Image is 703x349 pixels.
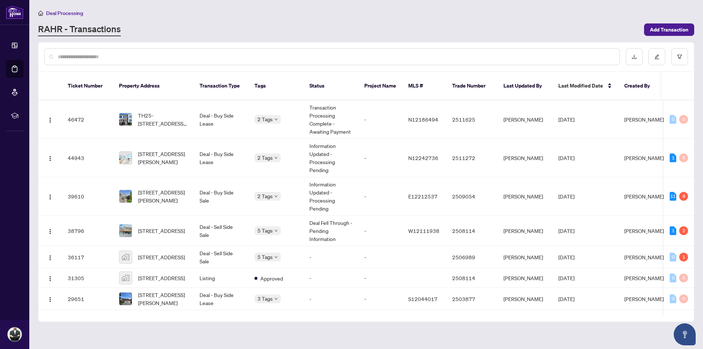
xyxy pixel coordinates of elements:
img: Logo [47,276,53,282]
div: 0 [670,253,676,261]
td: - [358,177,402,216]
td: 2503877 [446,288,498,310]
img: Logo [47,117,53,123]
td: 2508114 [446,216,498,246]
span: N12186494 [408,116,438,123]
span: down [274,156,278,160]
div: 0 [679,294,688,303]
div: 0 [670,115,676,124]
td: - [358,139,402,177]
img: thumbnail-img [119,251,132,263]
th: Trade Number [446,72,498,100]
th: Project Name [358,72,402,100]
td: - [304,288,358,310]
td: 2511625 [446,100,498,139]
th: Last Modified Date [553,72,618,100]
td: 2511272 [446,139,498,177]
span: [STREET_ADDRESS] [138,274,185,282]
div: 11 [670,192,676,201]
span: [PERSON_NAME] [624,116,664,123]
td: [PERSON_NAME] [498,216,553,246]
span: 2 Tags [257,192,273,200]
td: 46472 [62,100,113,139]
td: 2509054 [446,177,498,216]
th: Tags [249,72,304,100]
td: [PERSON_NAME] [498,139,553,177]
div: 0 [679,274,688,282]
span: [PERSON_NAME] [624,275,664,281]
span: [STREET_ADDRESS] [138,227,185,235]
span: down [274,118,278,121]
td: - [358,216,402,246]
td: Deal - Buy Side Lease [194,139,249,177]
button: Logo [44,272,56,284]
span: edit [654,54,659,59]
td: 2506989 [446,246,498,268]
span: [PERSON_NAME] [624,193,664,200]
div: 2 [679,226,688,235]
td: [PERSON_NAME] [498,268,553,288]
div: 1 [670,153,676,162]
div: 0 [670,274,676,282]
span: S12044017 [408,296,438,302]
span: 2 Tags [257,153,273,162]
div: 1 [679,253,688,261]
span: [PERSON_NAME] [624,296,664,302]
button: Logo [44,190,56,202]
img: Logo [47,255,53,261]
button: Logo [44,114,56,125]
td: - [358,246,402,268]
td: - [358,100,402,139]
span: download [632,54,637,59]
span: 5 Tags [257,253,273,261]
td: 31305 [62,268,113,288]
a: RAHR - Transactions [38,23,121,36]
th: Transaction Type [194,72,249,100]
span: [DATE] [558,155,574,161]
th: Ticket Number [62,72,113,100]
span: [PERSON_NAME] [624,254,664,260]
th: Property Address [113,72,194,100]
img: thumbnail-img [119,152,132,164]
span: Deal Processing [46,10,83,16]
span: down [274,297,278,301]
th: Status [304,72,358,100]
td: Listing [194,268,249,288]
span: [STREET_ADDRESS][PERSON_NAME] [138,188,188,204]
span: [DATE] [558,116,574,123]
span: down [274,255,278,259]
div: 8 [679,192,688,201]
span: [DATE] [558,227,574,234]
th: Created By [618,72,662,100]
span: [DATE] [558,296,574,302]
span: filter [677,54,682,59]
span: 3 Tags [257,294,273,303]
button: edit [648,48,665,65]
span: down [274,229,278,233]
img: thumbnail-img [119,190,132,203]
td: Transaction Processing Complete - Awaiting Payment [304,100,358,139]
td: - [358,268,402,288]
td: 44943 [62,139,113,177]
span: E12212537 [408,193,438,200]
td: 2508114 [446,268,498,288]
span: [PERSON_NAME] [624,155,664,161]
div: 1 [670,226,676,235]
td: [PERSON_NAME] [498,177,553,216]
td: 29651 [62,288,113,310]
span: [PERSON_NAME] [624,227,664,234]
img: logo [6,5,23,19]
td: 36117 [62,246,113,268]
span: [STREET_ADDRESS][PERSON_NAME] [138,150,188,166]
span: [STREET_ADDRESS][PERSON_NAME] [138,291,188,307]
td: Deal - Buy Side Lease [194,100,249,139]
button: Logo [44,251,56,263]
button: download [626,48,643,65]
button: Logo [44,225,56,237]
td: [PERSON_NAME] [498,100,553,139]
td: Deal - Sell Side Sale [194,216,249,246]
span: TH25-[STREET_ADDRESS][PERSON_NAME] [138,111,188,127]
span: Approved [260,274,283,282]
img: thumbnail-img [119,293,132,305]
span: N12242736 [408,155,438,161]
